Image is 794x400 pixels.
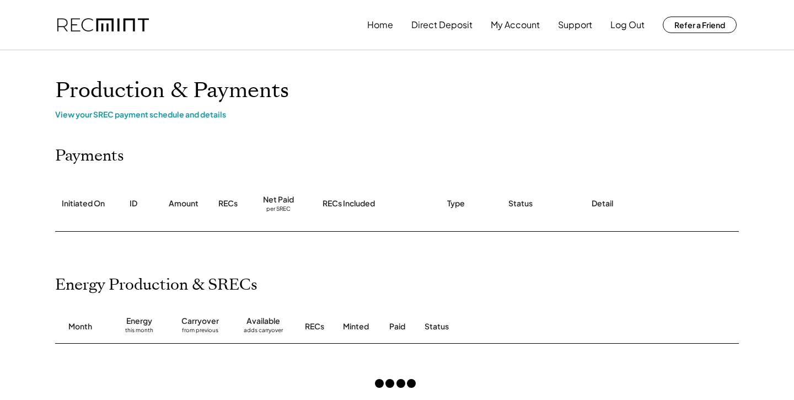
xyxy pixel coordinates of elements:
[425,321,612,332] div: Status
[389,321,405,332] div: Paid
[55,109,739,119] div: View your SREC payment schedule and details
[55,276,257,295] h2: Energy Production & SRECs
[218,198,238,209] div: RECs
[125,327,153,338] div: this month
[508,198,533,209] div: Status
[169,198,198,209] div: Amount
[57,18,149,32] img: recmint-logotype%403x.png
[411,14,473,36] button: Direct Deposit
[491,14,540,36] button: My Account
[263,194,294,205] div: Net Paid
[447,198,465,209] div: Type
[323,198,375,209] div: RECs Included
[558,14,592,36] button: Support
[246,316,280,327] div: Available
[62,198,105,209] div: Initiated On
[663,17,737,33] button: Refer a Friend
[244,327,283,338] div: adds carryover
[55,147,124,166] h2: Payments
[367,14,393,36] button: Home
[55,78,739,104] h1: Production & Payments
[305,321,324,332] div: RECs
[610,14,645,36] button: Log Out
[130,198,137,209] div: ID
[343,321,369,332] div: Minted
[592,198,613,209] div: Detail
[266,205,291,214] div: per SREC
[126,316,152,327] div: Energy
[182,327,218,338] div: from previous
[181,316,219,327] div: Carryover
[68,321,92,332] div: Month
